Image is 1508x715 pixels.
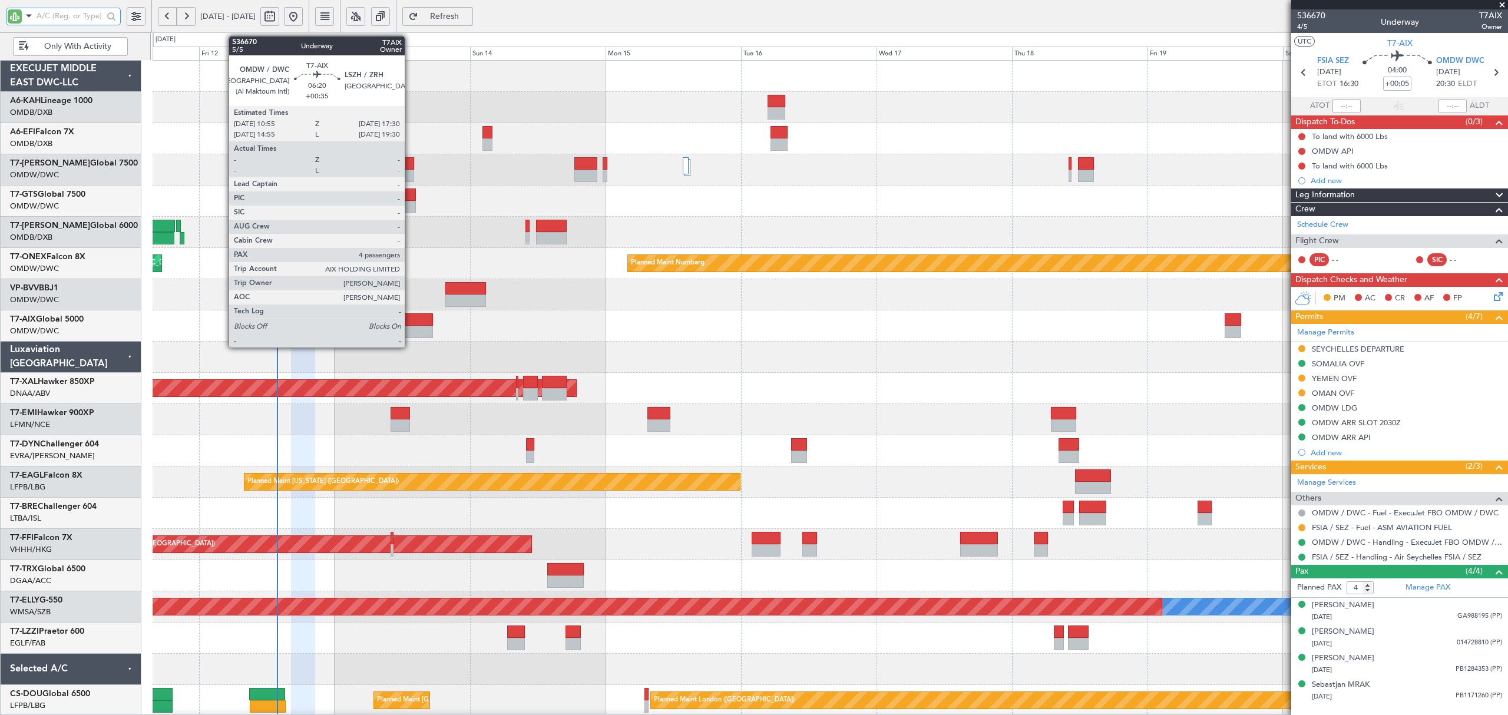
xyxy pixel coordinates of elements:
[1365,293,1375,304] span: AC
[10,471,44,479] span: T7-EAGL
[10,97,41,105] span: A6-KAH
[10,378,38,386] span: T7-XAL
[1312,522,1452,532] a: FSIA / SEZ - Fuel - ASM AVIATION FUEL
[1312,388,1354,398] div: OMAN OVF
[10,482,45,492] a: LFPB/LBG
[1456,664,1502,674] span: PB1284353 (PP)
[1312,666,1332,674] span: [DATE]
[1466,310,1483,323] span: (4/7)
[1424,293,1434,304] span: AF
[1466,115,1483,128] span: (0/3)
[654,691,795,709] div: Planned Maint London ([GEOGRAPHIC_DATA])
[1427,253,1447,266] div: SIC
[37,7,103,25] input: A/C (Reg. or Type)
[631,254,705,272] div: Planned Maint Nurnberg
[247,473,399,491] div: Planned Maint [US_STATE] ([GEOGRAPHIC_DATA])
[10,159,138,167] a: T7-[PERSON_NAME]Global 7500
[10,596,39,604] span: T7-ELLY
[1406,582,1450,594] a: Manage PAX
[10,315,36,323] span: T7-AIX
[1436,78,1455,90] span: 20:30
[13,37,128,56] button: Only With Activity
[402,7,473,26] button: Refresh
[1294,36,1315,47] button: UTC
[1470,100,1489,112] span: ALDT
[1450,254,1476,265] div: - -
[1147,47,1283,61] div: Fri 19
[355,254,471,272] div: Planned Maint Dubai (Al Maktoum Intl)
[10,627,84,635] a: T7-LZZIPraetor 600
[1312,146,1354,156] div: OMDW API
[10,575,51,586] a: DGAA/ACC
[199,47,335,61] div: Fri 12
[10,284,39,292] span: VP-BVV
[1312,418,1401,428] div: OMDW ARR SLOT 2030Z
[10,700,45,711] a: LFPB/LBG
[1340,78,1358,90] span: 16:30
[10,221,90,230] span: T7-[PERSON_NAME]
[1297,582,1341,594] label: Planned PAX
[1283,47,1418,61] div: Sat 20
[1311,448,1502,458] div: Add new
[10,690,42,698] span: CS-DOU
[1295,203,1315,216] span: Crew
[10,201,59,211] a: OMDW/DWC
[1295,188,1355,202] span: Leg Information
[1312,679,1370,691] div: Sebastjan MRAK
[1295,234,1339,248] span: Flight Crew
[10,315,84,323] a: T7-AIXGlobal 5000
[1012,47,1147,61] div: Thu 18
[10,138,52,149] a: OMDB/DXB
[470,47,606,61] div: Sun 14
[10,534,72,542] a: T7-FFIFalcon 7X
[31,42,124,51] span: Only With Activity
[1381,16,1419,28] div: Underway
[1317,78,1337,90] span: ETOT
[1312,161,1388,171] div: To land with 6000 Lbs
[1312,600,1374,611] div: [PERSON_NAME]
[10,253,85,261] a: T7-ONEXFalcon 8X
[10,627,39,635] span: T7-LZZI
[10,638,45,648] a: EGLF/FAB
[1297,477,1356,489] a: Manage Services
[10,284,58,292] a: VP-BVVBBJ1
[1436,67,1460,78] span: [DATE]
[10,565,38,573] span: T7-TRX
[1312,131,1388,141] div: To land with 6000 Lbs
[1457,638,1502,648] span: 014728810 (PP)
[1309,253,1329,266] div: PIC
[10,451,95,461] a: EVRA/[PERSON_NAME]
[10,409,94,417] a: T7-EMIHawker 900XP
[10,534,34,542] span: T7-FFI
[1312,613,1332,621] span: [DATE]
[1295,115,1355,129] span: Dispatch To-Dos
[1312,508,1499,518] a: OMDW / DWC - Fuel - ExecuJet FBO OMDW / DWC
[1466,460,1483,472] span: (2/3)
[1295,492,1321,505] span: Others
[1312,403,1357,413] div: OMDW LDG
[10,440,40,448] span: T7-DYN
[1457,611,1502,621] span: GA988195 (PP)
[1310,100,1330,112] span: ATOT
[1312,552,1481,562] a: FSIA / SEZ - Handling - Air Seychelles FSIA / SEZ
[1317,67,1341,78] span: [DATE]
[10,502,38,511] span: T7-BRE
[1479,9,1502,22] span: T7AIX
[10,471,82,479] a: T7-EAGLFalcon 8X
[242,130,358,147] div: Planned Maint Dubai (Al Maktoum Intl)
[1311,176,1502,186] div: Add new
[1297,22,1325,32] span: 4/5
[1295,310,1323,324] span: Permits
[1312,653,1374,664] div: [PERSON_NAME]
[1312,626,1374,638] div: [PERSON_NAME]
[10,607,51,617] a: WMSA/SZB
[10,128,74,136] a: A6-EFIFalcon 7X
[10,190,38,198] span: T7-GTS
[10,232,52,243] a: OMDB/DXB
[10,565,85,573] a: T7-TRXGlobal 6500
[1395,293,1405,304] span: CR
[10,544,52,555] a: VHHH/HKG
[377,691,563,709] div: Planned Maint [GEOGRAPHIC_DATA] ([GEOGRAPHIC_DATA])
[10,128,35,136] span: A6-EFI
[1312,639,1332,648] span: [DATE]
